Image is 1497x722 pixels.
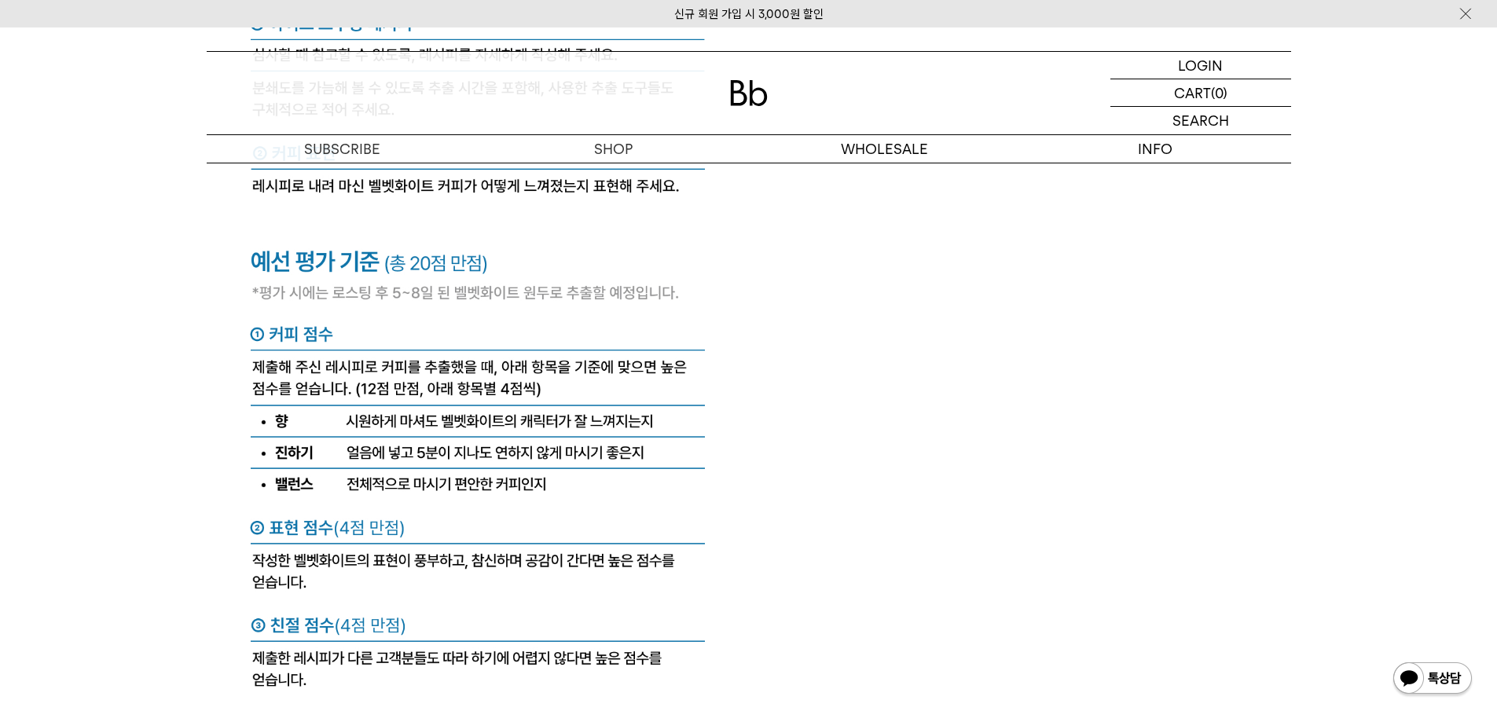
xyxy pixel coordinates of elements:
[730,80,768,106] img: 로고
[1110,79,1291,107] a: CART (0)
[749,135,1020,163] p: WHOLESALE
[1174,79,1211,106] p: CART
[1110,52,1291,79] a: LOGIN
[1178,52,1223,79] p: LOGIN
[674,7,824,21] a: 신규 회원 가입 시 3,000원 할인
[1172,107,1229,134] p: SEARCH
[1392,661,1473,698] img: 카카오톡 채널 1:1 채팅 버튼
[207,135,478,163] a: SUBSCRIBE
[1211,79,1227,106] p: (0)
[478,135,749,163] a: SHOP
[1020,135,1291,163] p: INFO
